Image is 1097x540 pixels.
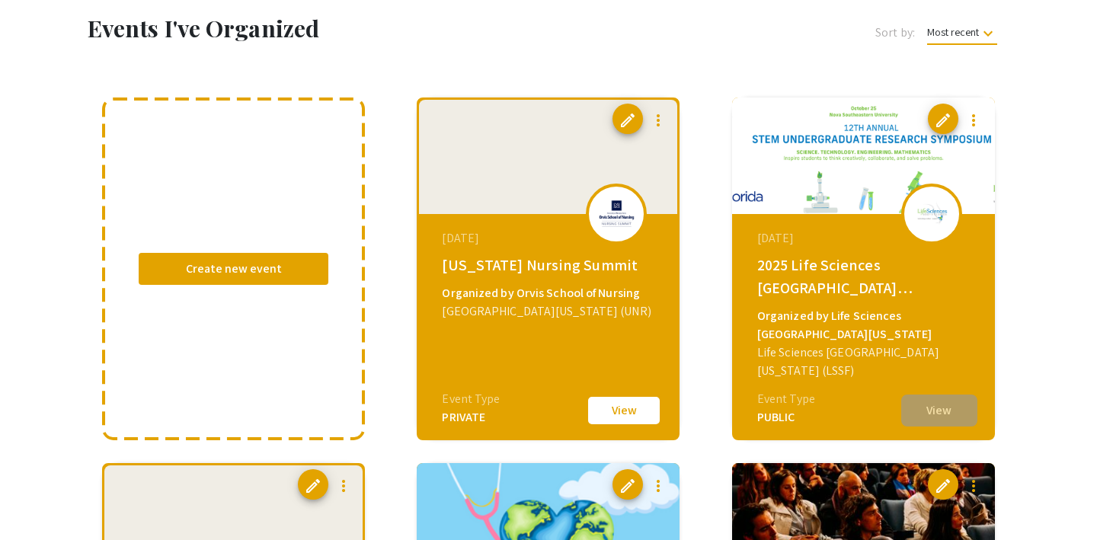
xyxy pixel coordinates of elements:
[593,198,639,229] img: nevada-nursing-summit_eventLogo_e3ef37_.png
[934,477,952,495] span: edit
[619,111,637,129] span: edit
[649,111,667,129] mat-icon: more_vert
[11,471,65,529] iframe: Chat
[442,390,500,408] div: Event Type
[442,302,658,321] div: [GEOGRAPHIC_DATA][US_STATE] (UNR)
[619,477,637,495] span: edit
[442,408,500,427] div: PRIVATE
[732,97,995,214] img: lssfsymposium2025_eventCoverPhoto_1a8ef6__thumb.png
[964,111,983,129] mat-icon: more_vert
[442,284,658,302] div: Organized by Orvis School of Nursing
[934,111,952,129] span: edit
[915,18,1009,46] button: Most recent
[298,469,328,500] button: edit
[612,469,643,500] button: edit
[928,104,958,134] button: edit
[757,229,974,248] div: [DATE]
[442,229,658,248] div: [DATE]
[964,477,983,495] mat-icon: more_vert
[928,469,958,500] button: edit
[334,477,353,495] mat-icon: more_vert
[875,24,915,42] span: Sort by:
[927,25,997,45] span: Most recent
[586,395,662,427] button: View
[901,395,977,427] button: View
[979,24,997,43] mat-icon: keyboard_arrow_down
[612,104,643,134] button: edit
[757,254,974,299] div: 2025 Life Sciences [GEOGRAPHIC_DATA][US_STATE] STEM Undergraduate Symposium
[442,254,658,276] div: [US_STATE] Nursing Summit
[757,307,974,343] div: Organized by Life Sciences [GEOGRAPHIC_DATA][US_STATE]
[757,408,815,427] div: PUBLIC
[757,343,974,380] div: Life Sciences [GEOGRAPHIC_DATA][US_STATE] (LSSF)
[909,197,955,231] img: lssfsymposium2025_eventLogo_bcd7ce_.png
[88,14,616,42] h1: Events I've Organized
[139,253,328,285] button: Create new event
[757,390,815,408] div: Event Type
[649,477,667,495] mat-icon: more_vert
[304,477,322,495] span: edit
